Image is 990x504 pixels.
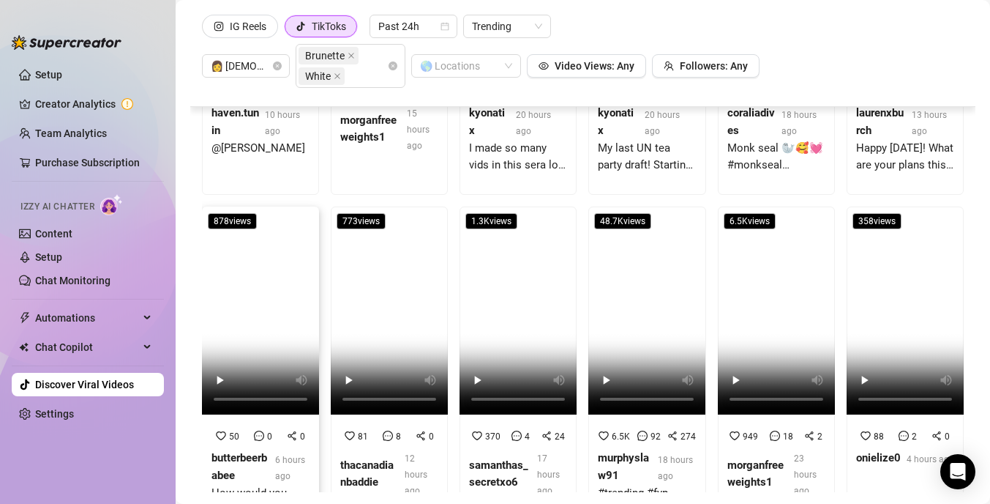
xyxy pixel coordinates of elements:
span: message [637,431,648,441]
span: heart [730,431,740,441]
span: 👩 Female [211,55,281,77]
span: Izzy AI Chatter [20,200,94,214]
span: heart [216,431,226,441]
span: Past 24h [378,15,449,37]
span: eye [539,61,549,71]
span: 878 views [208,213,257,229]
span: 949 [743,431,758,442]
span: 88 [874,431,884,442]
span: thunderbolt [19,312,31,324]
img: logo-BBDzfeDw.svg [12,35,121,50]
strong: morganfreeweights1 [340,114,397,144]
span: 2 [817,431,822,442]
div: TikToks [312,15,346,37]
span: 6.5K [612,431,630,442]
span: share-alt [667,431,678,441]
span: message [899,431,909,441]
span: 274 [680,431,696,442]
span: heart [860,431,871,441]
div: IG Reels [230,15,266,37]
a: Creator Analytics exclamation-circle [35,92,152,116]
div: Monk seal 🦭🥰💓 #monkseal #underwater #freediver #freediving [727,140,825,174]
span: 13 hours ago [912,110,947,136]
span: Brunette [305,48,345,64]
span: tik-tok [296,21,306,31]
span: Automations [35,306,139,330]
span: 2 [912,431,917,442]
span: share-alt [416,431,426,441]
a: Chat Monitoring [35,275,110,286]
span: Trending [472,15,542,37]
strong: haven.tunin [211,106,259,137]
span: message [770,431,780,441]
strong: onielize0 [856,451,901,464]
span: share-alt [541,431,552,441]
img: Chat Copilot [19,342,29,352]
a: Content [35,228,72,240]
span: 1.3K views [465,213,517,229]
a: Setup [35,69,62,81]
div: I made so many vids in this sera lol #seraphinecosplay#seraphine#leagueoflegends#leagueoflegendsc... [469,140,567,174]
span: 8 [396,431,401,442]
span: message [511,431,522,441]
img: AI Chatter [100,194,123,215]
div: @[PERSON_NAME] [211,140,310,157]
span: Chat Copilot [35,336,139,359]
span: 0 [429,431,434,442]
span: 20 hours ago [516,110,551,136]
span: White [299,67,345,85]
span: 0 [300,431,305,442]
strong: kyonatix [469,106,505,137]
span: instagram [214,21,224,31]
div: Open Intercom Messenger [940,454,975,489]
span: 23 hours ago [794,453,817,496]
span: 4 hours ago [907,454,954,464]
strong: coraliadives [727,106,775,137]
span: 17 hours ago [537,453,560,496]
span: 15 hours ago [407,108,430,151]
span: heart [472,431,482,441]
strong: thacanadianbaddie [340,459,394,489]
span: 358 views [852,213,901,229]
span: Video Views: Any [555,60,634,72]
span: 370 [485,431,500,442]
span: calendar [440,22,449,31]
span: 6.5K views [724,213,776,229]
strong: samanthas_secretxo6 [469,459,528,489]
span: 81 [358,431,368,442]
div: My last UN tea party draft! Starting to clear out drafts from last year pretty well #makinishikin... [598,140,696,174]
span: Followers: Any [680,60,748,72]
strong: butterbeerbabee [211,451,267,482]
span: share-alt [931,431,942,441]
span: close [334,73,341,80]
a: Setup [35,251,62,263]
span: 20 hours ago [645,110,680,136]
span: close-circle [273,62,282,70]
strong: kyonatix [598,106,634,137]
span: 18 hours ago [781,110,817,136]
span: team [664,61,674,71]
a: Team Analytics [35,127,107,139]
span: heart [599,431,609,441]
strong: morganfreeweights1 [727,459,784,489]
span: share-alt [287,431,297,441]
span: 50 [229,431,239,442]
strong: laurenxburch [856,106,904,137]
span: 48.7K views [594,213,651,229]
span: close-circle [389,62,397,70]
span: 4 [525,431,530,442]
strong: murphyslaw91 [598,451,649,482]
button: Video Views: Any [527,54,646,78]
span: share-alt [804,431,814,441]
div: Happy [DATE]! What are your plans this weekend? #burchtwins [856,140,954,174]
span: 6 hours ago [275,455,305,481]
span: 18 [783,431,793,442]
a: Purchase Subscription [35,151,152,174]
a: Discover Viral Videos [35,379,134,390]
span: close [348,52,355,59]
span: Brunette [299,47,359,64]
span: 10 hours ago [265,110,300,136]
span: 92 [650,431,661,442]
span: message [383,431,393,441]
a: Settings [35,408,74,420]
